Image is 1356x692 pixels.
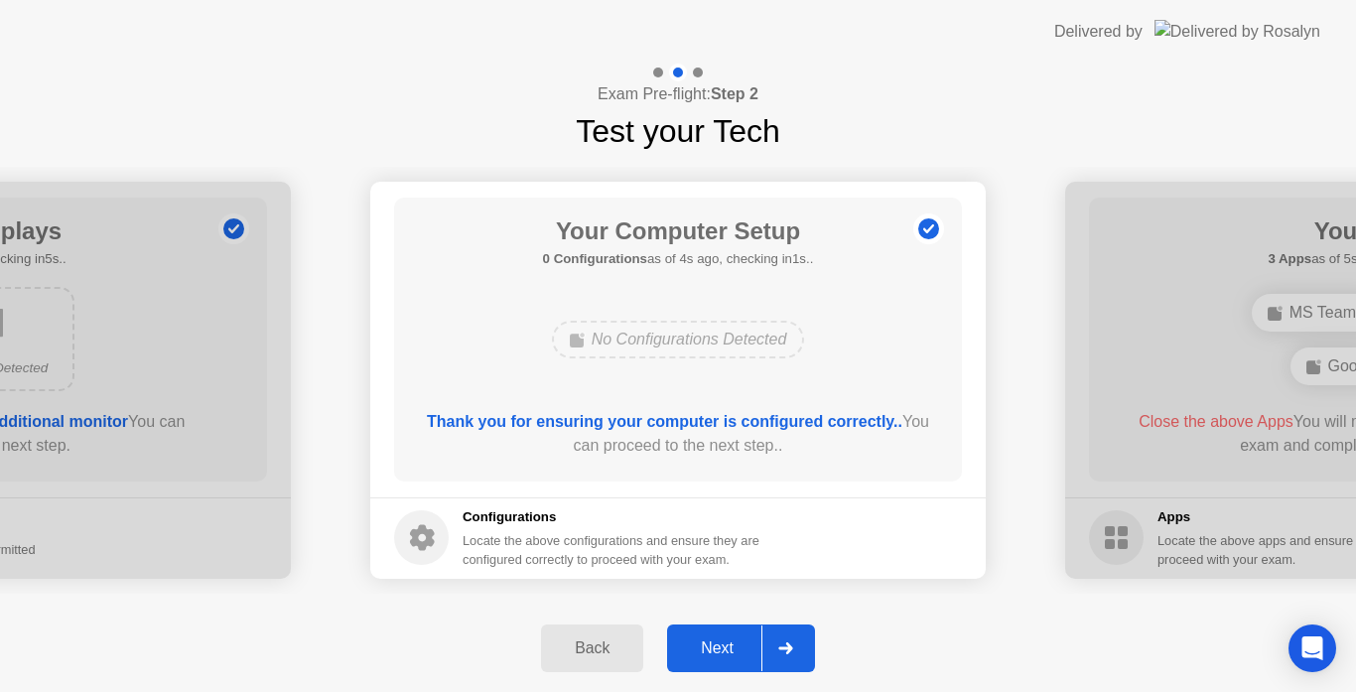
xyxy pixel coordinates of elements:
div: Delivered by [1054,20,1143,44]
div: Locate the above configurations and ensure they are configured correctly to proceed with your exam. [463,531,763,569]
div: No Configurations Detected [552,321,805,358]
div: Next [673,639,761,657]
b: Step 2 [711,85,758,102]
h1: Test your Tech [576,107,780,155]
div: Open Intercom Messenger [1288,624,1336,672]
img: Delivered by Rosalyn [1154,20,1320,43]
button: Back [541,624,643,672]
div: Back [547,639,637,657]
b: Thank you for ensuring your computer is configured correctly.. [427,413,902,430]
b: 0 Configurations [543,251,647,266]
h4: Exam Pre-flight: [598,82,758,106]
h5: Configurations [463,507,763,527]
h5: as of 4s ago, checking in1s.. [543,249,814,269]
h1: Your Computer Setup [543,213,814,249]
button: Next [667,624,815,672]
div: You can proceed to the next step.. [423,410,934,458]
